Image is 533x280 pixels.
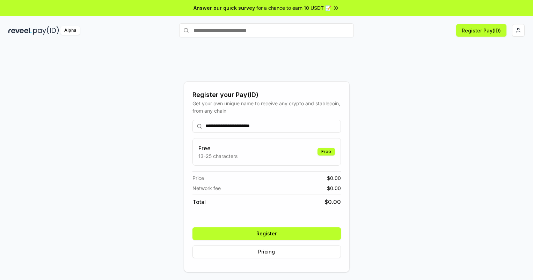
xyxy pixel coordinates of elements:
[192,245,341,258] button: Pricing
[33,26,59,35] img: pay_id
[192,227,341,240] button: Register
[8,26,32,35] img: reveel_dark
[192,100,341,114] div: Get your own unique name to receive any crypto and stablecoin, from any chain
[327,174,341,182] span: $ 0.00
[327,184,341,192] span: $ 0.00
[192,174,204,182] span: Price
[60,26,80,35] div: Alpha
[192,198,206,206] span: Total
[198,144,238,152] h3: Free
[456,24,506,37] button: Register Pay(ID)
[194,4,255,12] span: Answer our quick survey
[192,90,341,100] div: Register your Pay(ID)
[324,198,341,206] span: $ 0.00
[317,148,335,156] div: Free
[192,184,221,192] span: Network fee
[198,152,238,160] p: 13-25 characters
[256,4,331,12] span: for a chance to earn 10 USDT 📝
